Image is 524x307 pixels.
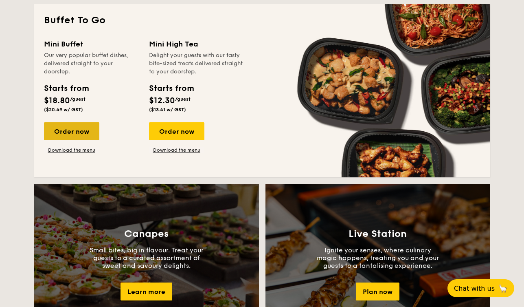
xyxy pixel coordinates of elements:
span: /guest [70,96,86,102]
div: Starts from [149,82,193,95]
div: Order now [44,122,99,140]
div: Starts from [44,82,88,95]
h3: Canapes [124,228,169,240]
p: Small bites, big in flavour. Treat your guests to a curated assortment of sweet and savoury delig... [86,246,208,269]
span: Chat with us [454,285,495,292]
span: 🦙 [498,284,508,293]
span: $18.80 [44,96,70,106]
span: ($13.41 w/ GST) [149,107,186,113]
a: Download the menu [149,147,204,153]
div: Our very popular buffet dishes, delivered straight to your doorstep. [44,51,139,76]
div: Order now [149,122,204,140]
a: Download the menu [44,147,99,153]
div: Mini Buffet [44,38,139,50]
span: ($20.49 w/ GST) [44,107,83,113]
p: Ignite your senses, where culinary magic happens, treating you and your guests to a tantalising e... [317,246,439,269]
div: Mini High Tea [149,38,244,50]
div: Learn more [121,283,172,300]
span: $12.30 [149,96,175,106]
h3: Live Station [349,228,407,240]
h2: Buffet To Go [44,14,480,27]
div: Plan now [356,283,399,300]
div: Delight your guests with our tasty bite-sized treats delivered straight to your doorstep. [149,51,244,76]
button: Chat with us🦙 [447,279,514,297]
span: /guest [175,96,191,102]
